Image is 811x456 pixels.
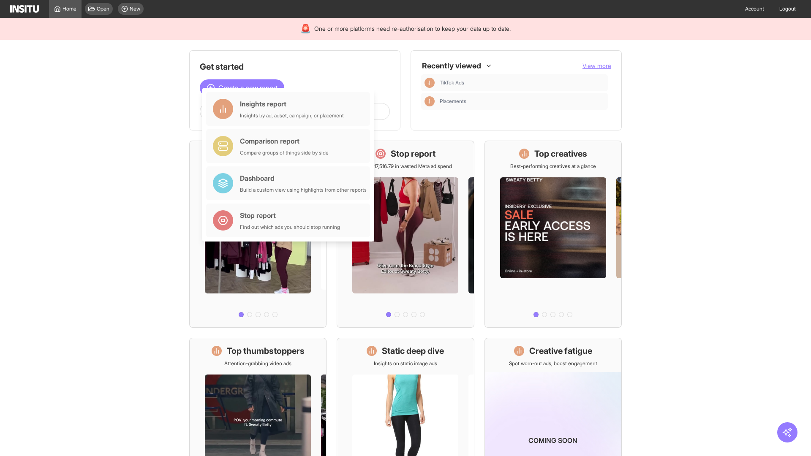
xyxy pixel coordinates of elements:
p: Insights on static image ads [374,360,437,367]
span: Home [63,5,76,12]
div: Insights by ad, adset, campaign, or placement [240,112,344,119]
span: New [130,5,140,12]
p: Attention-grabbing video ads [224,360,291,367]
h1: Stop report [391,148,435,160]
img: Logo [10,5,39,13]
span: View more [582,62,611,69]
a: What's live nowSee all active ads instantly [189,141,327,328]
a: Top creativesBest-performing creatives at a glance [484,141,622,328]
span: Open [97,5,109,12]
div: Build a custom view using highlights from other reports [240,187,367,193]
span: Placements [440,98,604,105]
div: Insights [425,96,435,106]
span: Create a new report [218,83,278,93]
h1: Top creatives [534,148,587,160]
div: 🚨 [300,23,311,35]
h1: Static deep dive [382,345,444,357]
div: Insights [425,78,435,88]
div: Insights report [240,99,344,109]
div: Find out which ads you should stop running [240,224,340,231]
span: Placements [440,98,466,105]
button: Create a new report [200,79,284,96]
button: View more [582,62,611,70]
p: Best-performing creatives at a glance [510,163,596,170]
div: Compare groups of things side by side [240,149,329,156]
span: TikTok Ads [440,79,464,86]
p: Save £17,516.79 in wasted Meta ad spend [359,163,452,170]
div: Stop report [240,210,340,220]
span: One or more platforms need re-authorisation to keep your data up to date. [314,24,511,33]
div: Dashboard [240,173,367,183]
div: Comparison report [240,136,329,146]
a: Stop reportSave £17,516.79 in wasted Meta ad spend [337,141,474,328]
h1: Get started [200,61,390,73]
span: TikTok Ads [440,79,604,86]
h1: Top thumbstoppers [227,345,305,357]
